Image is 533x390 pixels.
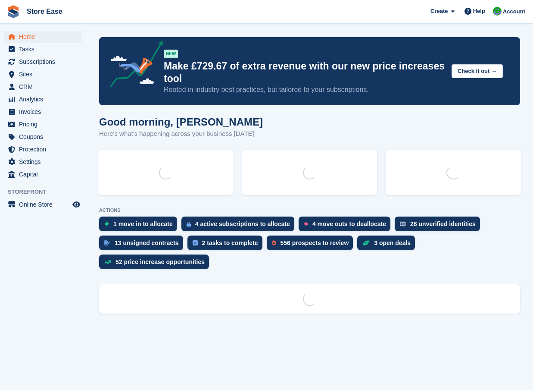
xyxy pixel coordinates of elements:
a: menu [4,106,81,118]
span: Coupons [19,131,71,143]
span: Pricing [19,118,71,130]
a: 28 unverified identities [395,217,484,236]
div: 28 unverified identities [410,220,476,227]
img: active_subscription_to_allocate_icon-d502201f5373d7db506a760aba3b589e785aa758c864c3986d89f69b8ff3... [187,221,191,227]
a: menu [4,56,81,68]
img: price-adjustments-announcement-icon-8257ccfd72463d97f412b2fc003d46551f7dbcb40ab6d574587a9cd5c0d94... [103,41,163,90]
img: contract_signature_icon-13c848040528278c33f63329250d36e43548de30e8caae1d1a13099fd9432cc5.svg [104,240,110,245]
span: Protection [19,143,71,155]
p: Here's what's happening across your business [DATE] [99,129,263,139]
img: move_outs_to_deallocate_icon-f764333ba52eb49d3ac5e1228854f67142a1ed5810a6f6cc68b1a99e826820c5.svg [304,221,308,226]
div: 4 move outs to deallocate [312,220,386,227]
img: move_ins_to_allocate_icon-fdf77a2bb77ea45bf5b3d319d69a93e2d87916cf1d5bf7949dd705db3b84f3ca.svg [104,221,109,226]
img: Neal Smitheringale [493,7,502,16]
a: menu [4,43,81,55]
span: Home [19,31,71,43]
div: 2 tasks to complete [202,239,258,246]
img: stora-icon-8386f47178a22dfd0bd8f6a31ec36ba5ce8667c1dd55bd0f319d3a0aa187defe.svg [7,5,20,18]
div: 13 unsigned contracts [115,239,179,246]
a: menu [4,198,81,211]
div: 52 price increase opportunities [115,258,205,265]
a: menu [4,168,81,180]
a: 4 active subscriptions to allocate [181,217,299,236]
a: Store Ease [23,4,66,19]
span: Tasks [19,43,71,55]
a: 556 prospects to review [267,236,358,255]
a: menu [4,131,81,143]
a: 4 move outs to deallocate [299,217,395,236]
p: Make £729.67 of extra revenue with our new price increases tool [164,60,445,85]
button: Check it out → [452,64,503,79]
img: price_increase_opportunities-93ffe204e8149a01c8c9dc8f82e8f89637d9d84a8eef4429ea346261dce0b2c0.svg [104,260,111,264]
span: Storefront [8,188,86,196]
a: menu [4,81,81,93]
a: Preview store [71,199,81,210]
a: menu [4,68,81,80]
a: 1 move in to allocate [99,217,181,236]
a: 2 tasks to complete [187,236,267,255]
a: 13 unsigned contracts [99,236,187,255]
span: Sites [19,68,71,80]
img: task-75834270c22a3079a89374b754ae025e5fb1db73e45f91037f5363f120a921f8.svg [193,240,198,245]
span: Account [503,7,525,16]
span: Online Store [19,198,71,211]
span: Settings [19,156,71,168]
a: menu [4,156,81,168]
div: NEW [164,50,178,58]
span: Help [473,7,485,16]
img: prospect-51fa495bee0391a8d652442698ab0144808aea92771e9ea1ae160a38d050c398.svg [272,240,276,245]
div: 4 active subscriptions to allocate [195,220,290,227]
span: Subscriptions [19,56,71,68]
p: ACTIONS [99,208,520,213]
div: 3 open deals [374,239,411,246]
a: menu [4,93,81,105]
div: 556 prospects to review [281,239,349,246]
a: 3 open deals [357,236,419,255]
span: CRM [19,81,71,93]
div: 1 move in to allocate [113,220,173,227]
a: menu [4,118,81,130]
span: Capital [19,168,71,180]
img: deal-1b604bf984904fb50ccaf53a9ad4b4a5d6e5aea283cecdc64d6e3604feb123c2.svg [362,240,370,246]
a: menu [4,143,81,155]
span: Create [430,7,448,16]
span: Invoices [19,106,71,118]
img: verify_identity-adf6edd0f0f0b5bbfe63781bf79b02c33cf7c696d77639b501bdc392416b5a36.svg [400,221,406,226]
span: Analytics [19,93,71,105]
h1: Good morning, [PERSON_NAME] [99,116,263,128]
a: menu [4,31,81,43]
p: Rooted in industry best practices, but tailored to your subscriptions. [164,85,445,94]
a: 52 price increase opportunities [99,255,213,274]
